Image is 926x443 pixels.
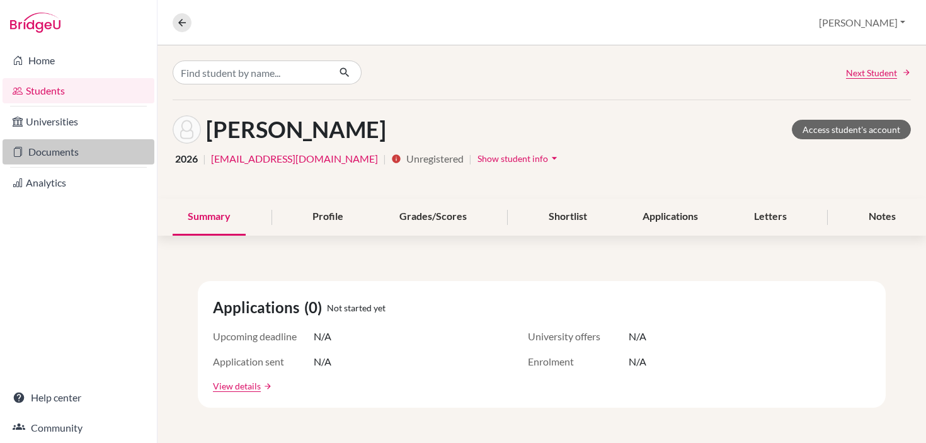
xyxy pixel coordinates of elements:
[314,354,331,369] span: N/A
[297,198,358,236] div: Profile
[211,151,378,166] a: [EMAIL_ADDRESS][DOMAIN_NAME]
[627,198,713,236] div: Applications
[175,151,198,166] span: 2026
[3,48,154,73] a: Home
[548,152,561,164] i: arrow_drop_down
[3,78,154,103] a: Students
[3,385,154,410] a: Help center
[792,120,911,139] a: Access student's account
[528,329,629,344] span: University offers
[846,66,897,79] span: Next Student
[3,109,154,134] a: Universities
[391,154,401,164] i: info
[3,170,154,195] a: Analytics
[3,415,154,440] a: Community
[477,153,548,164] span: Show student info
[203,151,206,166] span: |
[314,329,331,344] span: N/A
[406,151,464,166] span: Unregistered
[477,149,561,168] button: Show student infoarrow_drop_down
[383,151,386,166] span: |
[213,329,314,344] span: Upcoming deadline
[327,301,386,314] span: Not started yet
[854,198,911,236] div: Notes
[528,354,629,369] span: Enrolment
[173,198,246,236] div: Summary
[213,354,314,369] span: Application sent
[173,60,329,84] input: Find student by name...
[846,66,911,79] a: Next Student
[469,151,472,166] span: |
[213,296,304,319] span: Applications
[534,198,602,236] div: Shortlist
[213,379,261,393] a: View details
[384,198,482,236] div: Grades/Scores
[261,382,272,391] a: arrow_forward
[813,11,911,35] button: [PERSON_NAME]
[629,354,646,369] span: N/A
[3,139,154,164] a: Documents
[173,115,201,144] img: Stefan Abadjiev's avatar
[10,13,60,33] img: Bridge-U
[739,198,802,236] div: Letters
[629,329,646,344] span: N/A
[206,116,386,143] h1: [PERSON_NAME]
[304,296,327,319] span: (0)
